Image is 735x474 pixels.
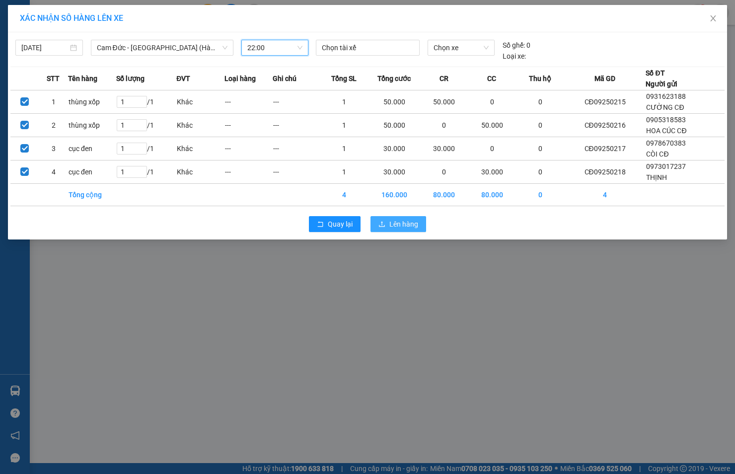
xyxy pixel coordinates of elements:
td: 0 [420,160,468,184]
td: Tổng cộng [68,184,116,206]
span: rollback [317,221,324,229]
span: XÁC NHẬN SỐ HÀNG LÊN XE [20,13,123,23]
span: Nhận: [95,9,119,20]
td: 0 [516,160,564,184]
span: CƯỜNG CĐ [646,103,684,111]
td: --- [224,114,273,137]
td: 1 [39,90,68,114]
td: --- [273,137,321,160]
td: 30.000 [368,137,420,160]
td: 80.000 [420,184,468,206]
td: thùng xốp [68,114,116,137]
span: Cam Đức - Sài Gòn (Hàng hóa) [97,40,227,55]
td: --- [224,90,273,114]
td: 30.000 [468,160,516,184]
span: Mã GD [594,73,615,84]
td: 4 [39,160,68,184]
td: Khác [176,114,224,137]
td: 1 [320,90,368,114]
td: 3 [39,137,68,160]
td: 30.000 [420,137,468,160]
span: THỊNH [646,173,667,181]
span: 0905318583 [646,116,686,124]
div: 0905401737 [95,32,164,46]
span: STT [47,73,60,84]
div: 0 [503,40,530,51]
td: 1 [320,137,368,160]
td: CĐ09250215 [564,90,646,114]
span: Chọn xe [434,40,488,55]
td: / 1 [116,137,177,160]
span: Tổng SL [331,73,357,84]
td: Khác [176,160,224,184]
td: --- [273,114,321,137]
td: cục đen [68,160,116,184]
td: / 1 [116,160,177,184]
span: Gửi: [8,8,24,19]
td: 50.000 [420,90,468,114]
td: 0 [420,114,468,137]
button: rollbackQuay lại [309,216,361,232]
span: CC [487,73,496,84]
td: CĐ09250217 [564,137,646,160]
td: --- [273,90,321,114]
input: 13/09/2025 [21,42,68,53]
td: --- [224,137,273,160]
td: 4 [320,184,368,206]
span: Chưa thu : [93,63,115,86]
td: 1 [320,160,368,184]
td: 30.000 [368,160,420,184]
td: 80.000 [468,184,516,206]
td: 0 [516,137,564,160]
td: 0 [468,137,516,160]
div: THỊNH [8,31,88,43]
td: 0 [516,90,564,114]
button: Close [699,5,727,33]
span: HOA CÚC CĐ [646,127,686,135]
span: Ghi chú [273,73,296,84]
td: / 1 [116,114,177,137]
span: Loại hàng [224,73,256,84]
td: 0 [516,114,564,137]
td: 50.000 [368,90,420,114]
td: CĐ09250218 [564,160,646,184]
td: 160.000 [368,184,420,206]
td: 1 [320,114,368,137]
span: Tổng cước [377,73,411,84]
td: Khác [176,90,224,114]
span: down [222,45,228,51]
td: CĐ09250216 [564,114,646,137]
div: 30.000 [93,63,165,87]
span: Loại xe: [503,51,526,62]
span: close [709,14,717,22]
td: Khác [176,137,224,160]
td: 0 [516,184,564,206]
span: 0931623188 [646,92,686,100]
td: / 1 [116,90,177,114]
span: Quay lại [328,219,353,230]
span: ĐVT [176,73,190,84]
span: 22:00 [247,40,303,55]
td: 50.000 [468,114,516,137]
span: Thu hộ [529,73,551,84]
span: Số ghế: [503,40,525,51]
span: Tên hàng [68,73,97,84]
span: 0978670383 [646,139,686,147]
td: --- [224,160,273,184]
span: Số lượng [116,73,145,84]
div: Quận 5 [95,8,164,20]
td: 2 [39,114,68,137]
button: uploadLên hàng [370,216,426,232]
td: --- [273,160,321,184]
div: Tuyền [95,20,164,32]
td: cục đen [68,137,116,160]
td: 4 [564,184,646,206]
div: Số ĐT Người gửi [646,68,677,89]
span: CÒI CĐ [646,150,668,158]
td: 50.000 [368,114,420,137]
span: upload [378,221,385,229]
span: Lên hàng [389,219,418,230]
div: [PERSON_NAME] [8,8,88,31]
span: CR [440,73,448,84]
div: 0973017237 [8,43,88,57]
